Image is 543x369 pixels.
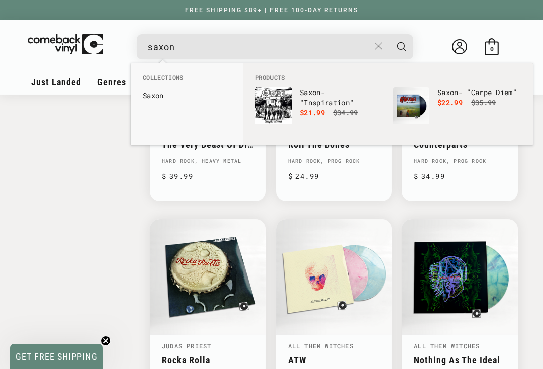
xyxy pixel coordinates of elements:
[175,7,369,14] a: FREE SHIPPING $89+ | FREE 100-DAY RETURNS
[101,336,111,346] button: Close teaser
[148,37,370,57] input: When autocomplete results are available use up and down arrows to review and enter to select
[288,355,380,365] a: ATW
[300,87,383,108] p: - "Inspiration"
[388,82,526,141] li: products: Saxon - "Carpe Diem"
[143,90,231,101] a: Saxon
[393,87,521,136] a: Saxon - "Carpe Diem" Saxon- "Carpe Diem" $22.99 $35.99
[490,45,494,53] span: 0
[243,63,533,145] div: Products
[97,77,126,87] span: Genres
[162,342,211,350] a: Judas Priest
[333,108,358,117] s: $34.99
[131,63,243,109] div: Collections
[471,98,496,107] s: $35.99
[138,87,236,104] li: collections: Saxon
[288,139,380,150] a: Roll The Bones
[162,139,254,150] a: The Very Beast Of Dio Vol.2
[414,355,506,365] a: Nothing As The Ideal
[162,355,254,365] a: Rocka Rolla
[389,34,414,59] button: Search
[370,35,388,57] button: Close
[255,87,383,136] a: Saxon - "Inspiration" Saxon- "Inspiration" $21.99 $34.99
[437,87,459,97] b: Saxon
[137,34,413,59] div: Search
[300,87,321,97] b: Saxon
[138,73,236,87] li: Collections
[10,344,103,369] div: GET FREE SHIPPINGClose teaser
[250,73,526,82] li: Products
[288,342,354,350] a: All Them Witches
[437,87,521,98] p: - "Carpe Diem"
[250,82,388,141] li: products: Saxon - "Inspiration"
[143,90,164,100] b: Saxon
[393,87,429,124] img: Saxon - "Carpe Diem"
[31,77,81,87] span: Just Landed
[300,108,325,117] span: $21.99
[437,98,463,107] span: $22.99
[255,87,292,124] img: Saxon - "Inspiration"
[16,351,98,362] span: GET FREE SHIPPING
[414,139,506,150] a: Counterparts
[414,342,480,350] a: All Them Witches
